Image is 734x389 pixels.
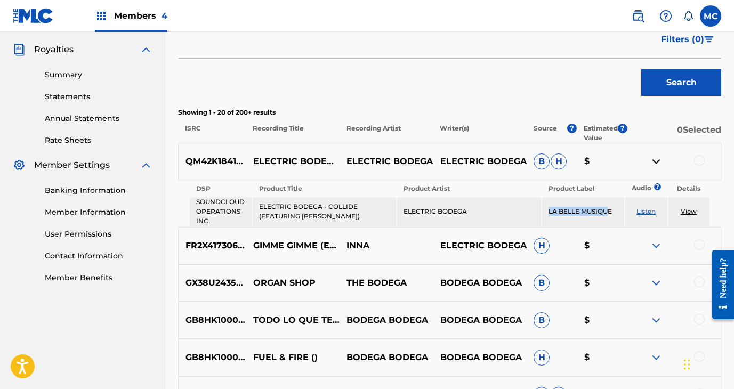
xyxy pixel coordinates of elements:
img: expand [140,43,152,56]
p: GB8HK1000513 [179,351,246,364]
th: Product Title [253,181,396,196]
img: expand [140,159,152,172]
img: contract [650,155,663,168]
th: DSP [190,181,252,196]
iframe: Resource Center [704,241,734,329]
p: Showing 1 - 20 of 200+ results [178,108,721,117]
p: BODEGA BODEGA [433,314,527,327]
span: ? [567,124,577,133]
a: User Permissions [45,229,152,240]
div: User Menu [700,5,721,27]
a: Member Benefits [45,272,152,283]
th: Product Artist [397,181,541,196]
p: INNA [340,239,433,252]
p: TODO LO QUE TENGO LO DOY () [246,314,340,327]
button: Search [641,69,721,96]
p: FR2X41730647 [179,239,246,252]
button: Filters (0) [655,26,721,53]
p: ELECTRIC BODEGA [340,155,433,168]
span: ? [618,124,627,133]
p: GB8HK1000516 [179,314,246,327]
td: LA BELLE MUSIQUE [542,197,624,226]
p: $ [577,351,627,364]
p: ELECTRIC BODEGA [433,155,527,168]
iframe: Chat Widget [681,338,734,389]
a: Annual Statements [45,113,152,124]
a: Summary [45,69,152,80]
p: GX38U2435159 [179,277,246,289]
p: BODEGA BODEGA [433,277,527,289]
span: 4 [162,11,167,21]
p: BODEGA BODEGA [340,314,433,327]
p: $ [577,239,627,252]
a: Listen [636,207,656,215]
p: BODEGA BODEGA [433,351,527,364]
img: expand [650,239,663,252]
a: Member Information [45,207,152,218]
p: ISRC [178,124,246,143]
img: expand [650,277,663,289]
span: H [534,350,550,366]
span: B [534,275,550,291]
div: Notifications [683,11,693,21]
p: Recording Artist [340,124,433,143]
p: $ [577,155,627,168]
img: search [632,10,644,22]
p: ORGAN SHOP [246,277,340,289]
img: expand [650,351,663,364]
span: H [551,153,567,169]
p: 0 Selected [627,124,721,143]
p: Recording Title [246,124,340,143]
p: Source [534,124,557,143]
img: expand [650,314,663,327]
a: Rate Sheets [45,135,152,146]
p: ELECTRIC BODEGA [433,239,527,252]
span: Royalties [34,43,74,56]
a: Banking Information [45,185,152,196]
p: Audio [625,183,638,193]
div: Drag [684,349,690,380]
p: FUEL & FIRE () [246,351,340,364]
p: THE BODEGA [340,277,433,289]
img: MLC Logo [13,8,54,23]
td: ELECTRIC BODEGA - COLLIDE (FEATURING [PERSON_NAME]) [253,197,396,226]
a: Contact Information [45,250,152,262]
p: GIMME GIMME (ELECTRIC BODEGA REMIX) [246,239,340,252]
span: Filters ( 0 ) [661,33,704,46]
p: QM42K1841275 [179,155,246,168]
th: Details [668,181,709,196]
img: Member Settings [13,159,26,172]
p: $ [577,277,627,289]
p: Writer(s) [433,124,527,143]
img: Royalties [13,43,26,56]
span: B [534,312,550,328]
div: Help [655,5,676,27]
img: Top Rightsholders [95,10,108,22]
span: Members [114,10,167,22]
th: Product Label [542,181,624,196]
span: Member Settings [34,159,110,172]
img: filter [705,36,714,43]
a: View [681,207,697,215]
p: BODEGA BODEGA [340,351,433,364]
span: H [534,238,550,254]
td: ELECTRIC BODEGA [397,197,541,226]
td: SOUNDCLOUD OPERATIONS INC. [190,197,252,226]
img: help [659,10,672,22]
p: ELECTRIC BODEGA - COLLIDE (FEATURING [PERSON_NAME]) [246,155,340,168]
span: B [534,153,550,169]
p: $ [577,314,627,327]
a: Statements [45,91,152,102]
a: Public Search [627,5,649,27]
p: Estimated Value [584,124,618,143]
